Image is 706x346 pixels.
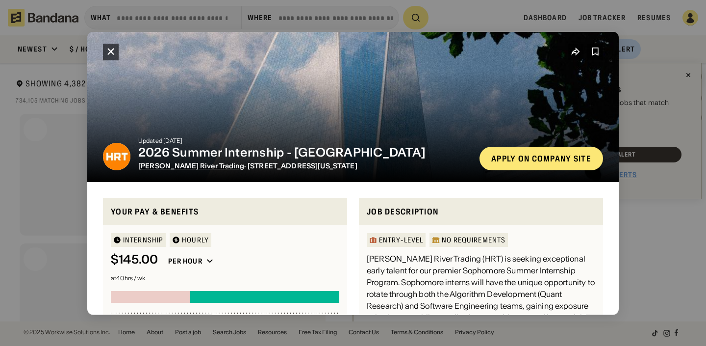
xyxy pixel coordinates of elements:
[182,237,209,243] div: HOURLY
[168,257,202,266] div: Per hour
[442,237,505,243] div: No Requirements
[103,142,130,170] img: Hudson River Trading logo
[479,146,603,170] a: Apply on company site
[111,205,339,217] div: Your pay & benefits
[138,161,472,170] div: · [STREET_ADDRESS][US_STATE]
[111,275,339,281] div: at 40 hrs / wk
[138,161,244,170] a: [PERSON_NAME] River Trading
[138,137,472,143] div: Updated [DATE]
[123,237,163,243] div: Internship
[379,237,423,243] div: Entry-Level
[491,154,591,162] div: Apply on company site
[367,205,595,217] div: Job Description
[111,253,158,267] div: $ 145.00
[138,145,472,160] div: 2026 Summer Internship - [GEOGRAPHIC_DATA]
